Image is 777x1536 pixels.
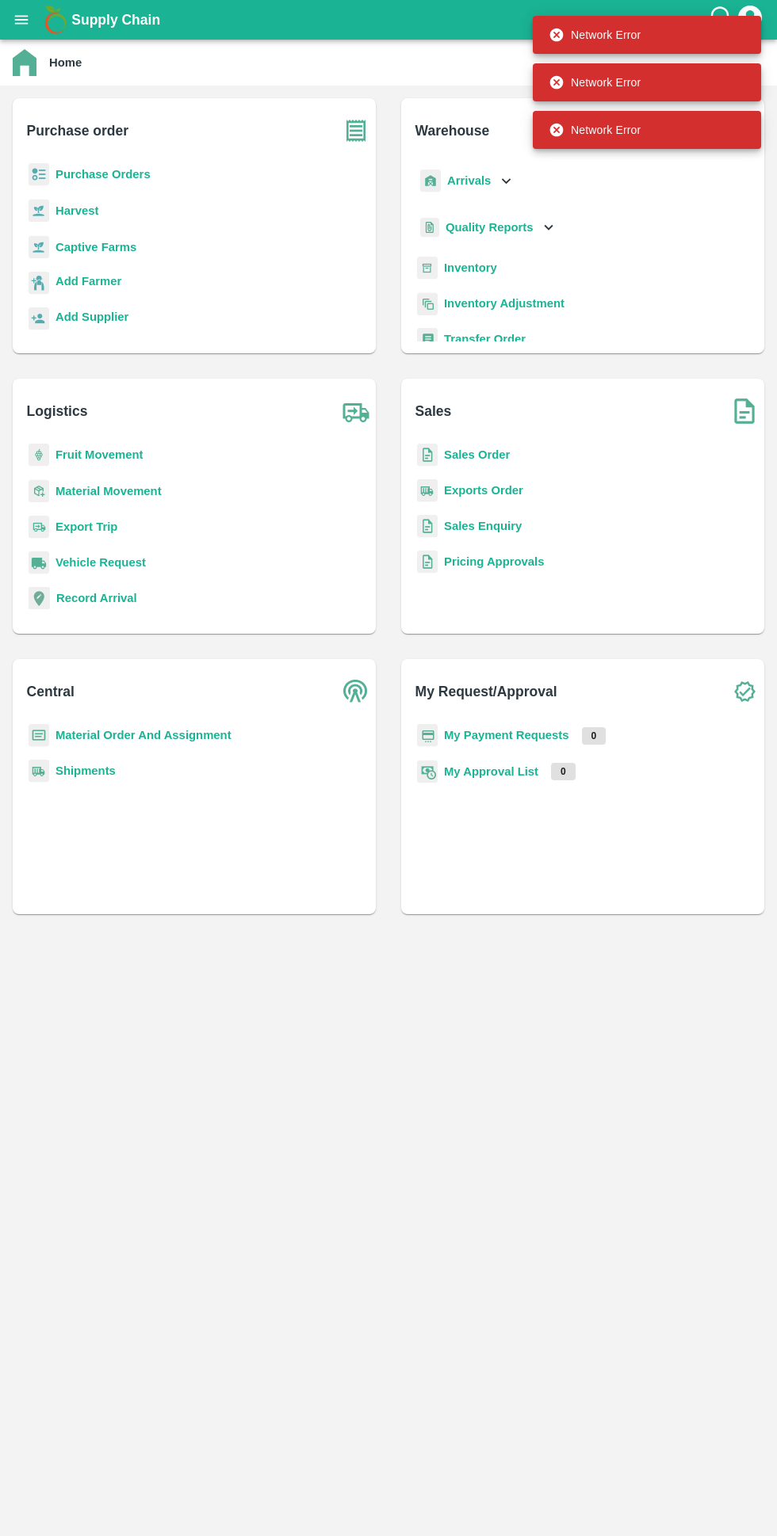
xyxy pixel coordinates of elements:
[444,261,497,274] a: Inventory
[444,297,565,310] a: Inventory Adjustment
[417,551,438,574] img: sales
[551,763,576,780] p: 0
[725,672,764,711] img: check
[417,515,438,538] img: sales
[27,400,88,422] b: Logistics
[29,516,49,539] img: delivery
[27,120,128,142] b: Purchase order
[29,163,49,186] img: reciept
[417,760,438,783] img: approval
[55,485,162,497] a: Material Movement
[582,727,607,745] p: 0
[71,12,160,28] b: Supply Chain
[3,2,40,38] button: open drawer
[447,174,491,187] b: Arrivals
[336,111,376,151] img: purchase
[415,120,490,142] b: Warehouse
[29,235,49,259] img: harvest
[29,760,49,783] img: shipments
[736,3,764,36] div: account of current user
[29,307,49,330] img: supplier
[415,680,557,703] b: My Request/Approval
[55,729,232,741] a: Material Order And Assignment
[444,448,510,461] a: Sales Order
[444,484,523,497] a: Exports Order
[29,272,49,295] img: farmer
[444,765,538,778] a: My Approval List
[55,311,128,323] b: Add Supplier
[417,257,438,280] img: whInventory
[444,520,522,532] a: Sales Enquiry
[417,212,557,244] div: Quality Reports
[71,9,708,31] a: Supply Chain
[446,221,534,234] b: Quality Reports
[55,168,151,181] a: Purchase Orders
[336,391,376,431] img: truck
[13,49,36,76] img: home
[417,724,438,747] img: payment
[417,444,438,467] img: sales
[444,555,544,568] a: Pricing Approvals
[56,592,137,604] a: Record Arrival
[27,680,75,703] b: Central
[29,444,49,467] img: fruit
[415,400,452,422] b: Sales
[708,6,736,34] div: customer-support
[29,479,49,503] img: material
[40,4,71,36] img: logo
[336,672,376,711] img: central
[55,241,136,253] a: Captive Farms
[549,68,641,97] div: Network Error
[420,218,439,238] img: qualityReport
[417,479,438,502] img: shipments
[55,308,128,330] a: Add Supplier
[55,520,117,533] a: Export Trip
[55,448,144,461] a: Fruit Movement
[29,199,49,223] img: harvest
[549,116,641,144] div: Network Error
[444,729,569,741] a: My Payment Requests
[444,333,526,345] a: Transfer Order
[29,587,50,609] img: recordArrival
[49,56,82,69] b: Home
[725,391,764,431] img: soSales
[420,170,441,192] img: whArrival
[549,21,641,49] div: Network Error
[55,764,116,777] a: Shipments
[55,204,98,217] a: Harvest
[417,292,438,315] img: inventory
[29,551,49,574] img: vehicle
[417,328,438,351] img: whTransfer
[55,275,121,288] b: Add Farmer
[55,273,121,294] a: Add Farmer
[55,556,146,569] a: Vehicle Request
[29,724,49,747] img: centralMaterial
[417,163,515,199] div: Arrivals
